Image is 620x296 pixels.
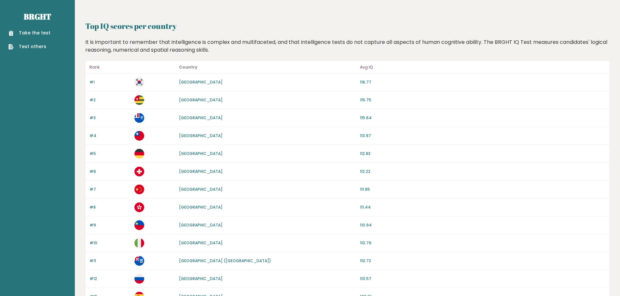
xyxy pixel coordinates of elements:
h2: Top IQ scores per country [85,20,610,32]
p: 113.97 [360,133,605,139]
p: 116.77 [360,79,605,85]
p: Avg IQ [360,63,605,71]
a: [GEOGRAPHIC_DATA] [179,240,223,246]
a: [GEOGRAPHIC_DATA] [179,169,223,174]
img: ru.svg [134,274,144,284]
p: #1 [90,79,131,85]
p: 110.94 [360,222,605,228]
p: #12 [90,276,131,282]
p: 112.22 [360,169,605,174]
p: 111.44 [360,204,605,210]
a: [GEOGRAPHIC_DATA] [179,187,223,192]
img: tf.svg [134,113,144,123]
a: Brght [24,11,51,22]
p: #4 [90,133,131,139]
img: cn.svg [134,185,144,194]
img: hk.svg [134,202,144,212]
img: ch.svg [134,167,144,176]
a: [GEOGRAPHIC_DATA] [179,276,223,281]
div: It is important to remember that intelligence is complex and multifaceted, and that intelligence ... [83,38,612,54]
a: [GEOGRAPHIC_DATA] [179,151,223,156]
p: 110.79 [360,240,605,246]
a: [GEOGRAPHIC_DATA] [179,204,223,210]
p: #6 [90,169,131,174]
img: it.svg [134,238,144,248]
img: fk.svg [134,256,144,266]
a: [GEOGRAPHIC_DATA] [179,222,223,228]
img: li.svg [134,220,144,230]
p: Rank [90,63,131,71]
p: #5 [90,151,131,157]
a: Take the test [8,30,50,36]
a: [GEOGRAPHIC_DATA] [179,115,223,121]
p: 115.64 [360,115,605,121]
p: #10 [90,240,131,246]
a: [GEOGRAPHIC_DATA] [179,79,223,85]
b: Country [179,64,198,70]
p: #2 [90,97,131,103]
a: [GEOGRAPHIC_DATA] [179,97,223,103]
p: 110.72 [360,258,605,264]
p: 110.57 [360,276,605,282]
img: tg.svg [134,95,144,105]
a: [GEOGRAPHIC_DATA] [179,133,223,138]
a: Test others [8,43,50,50]
img: de.svg [134,149,144,159]
p: #3 [90,115,131,121]
img: kr.svg [134,77,144,87]
a: [GEOGRAPHIC_DATA] ([GEOGRAPHIC_DATA]) [179,258,271,264]
p: #8 [90,204,131,210]
p: 111.95 [360,187,605,192]
p: #7 [90,187,131,192]
p: #11 [90,258,131,264]
p: 112.83 [360,151,605,157]
img: tw.svg [134,131,144,141]
p: 115.75 [360,97,605,103]
p: #9 [90,222,131,228]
